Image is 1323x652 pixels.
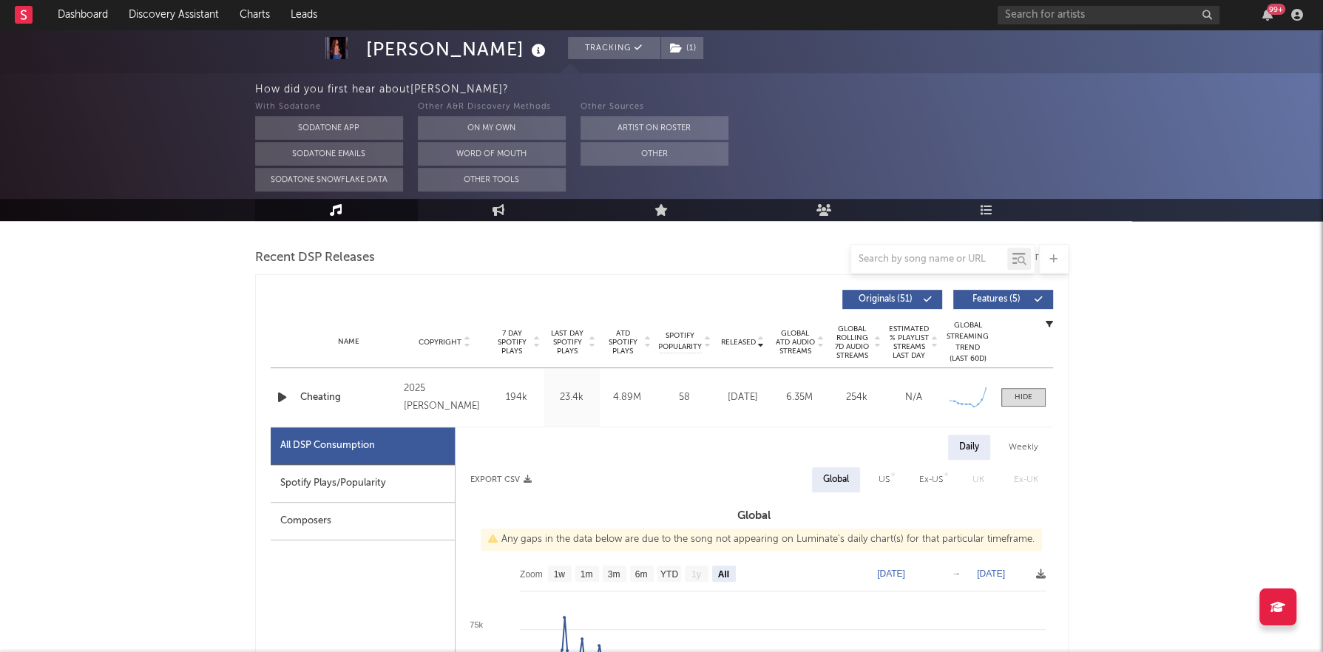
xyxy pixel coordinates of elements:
[580,569,592,580] text: 1m
[823,471,849,489] div: Global
[635,569,647,580] text: 6m
[255,98,403,116] div: With Sodatone
[952,568,961,579] text: →
[953,290,1053,309] button: Features(5)
[271,503,455,540] div: Composers
[470,620,483,629] text: 75k
[948,435,990,460] div: Daily
[963,295,1031,304] span: Features ( 5 )
[661,37,703,59] button: (1)
[607,569,620,580] text: 3m
[603,390,652,405] div: 4.89M
[659,390,711,405] div: 58
[1267,4,1285,15] div: 99 +
[418,116,566,140] button: On My Own
[481,529,1042,551] div: Any gaps in the data below are due to the song not appearing on Luminate's daily chart(s) for tha...
[548,390,596,405] div: 23.4k
[404,380,484,415] div: 2025 [PERSON_NAME]
[832,390,882,405] div: 254k
[889,390,938,405] div: N/A
[718,390,768,405] div: [DATE]
[877,568,905,579] text: [DATE]
[660,569,677,580] text: YTD
[255,142,403,166] button: Sodatone Emails
[300,336,397,347] div: Name
[553,569,565,580] text: 1w
[300,390,397,405] a: Cheating
[418,98,566,116] div: Other A&R Discovery Methods
[548,329,587,356] span: Last Day Spotify Plays
[520,569,543,580] text: Zoom
[998,6,1219,24] input: Search for artists
[775,390,825,405] div: 6.35M
[581,116,728,140] button: Artist on Roster
[851,254,1007,265] input: Search by song name or URL
[419,338,461,347] span: Copyright
[889,325,930,360] span: Estimated % Playlist Streams Last Day
[658,330,702,353] span: Spotify Popularity
[998,435,1049,460] div: Weekly
[493,329,532,356] span: 7 Day Spotify Plays
[418,142,566,166] button: Word Of Mouth
[456,507,1053,525] h3: Global
[852,295,920,304] span: Originals ( 51 )
[691,569,701,580] text: 1y
[660,37,704,59] span: ( 1 )
[1262,9,1273,21] button: 99+
[271,465,455,503] div: Spotify Plays/Popularity
[470,475,532,484] button: Export CSV
[919,471,943,489] div: Ex-US
[271,427,455,465] div: All DSP Consumption
[603,329,643,356] span: ATD Spotify Plays
[255,116,403,140] button: Sodatone App
[581,98,728,116] div: Other Sources
[366,37,549,61] div: [PERSON_NAME]
[581,142,728,166] button: Other
[775,329,816,356] span: Global ATD Audio Streams
[568,37,660,59] button: Tracking
[946,320,990,364] div: Global Streaming Trend (Last 60D)
[280,437,375,455] div: All DSP Consumption
[493,390,541,405] div: 194k
[721,338,756,347] span: Released
[879,471,890,489] div: US
[418,168,566,191] button: Other Tools
[842,290,942,309] button: Originals(51)
[255,168,403,191] button: Sodatone Snowflake Data
[977,568,1005,579] text: [DATE]
[832,325,873,360] span: Global Rolling 7D Audio Streams
[717,569,728,580] text: All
